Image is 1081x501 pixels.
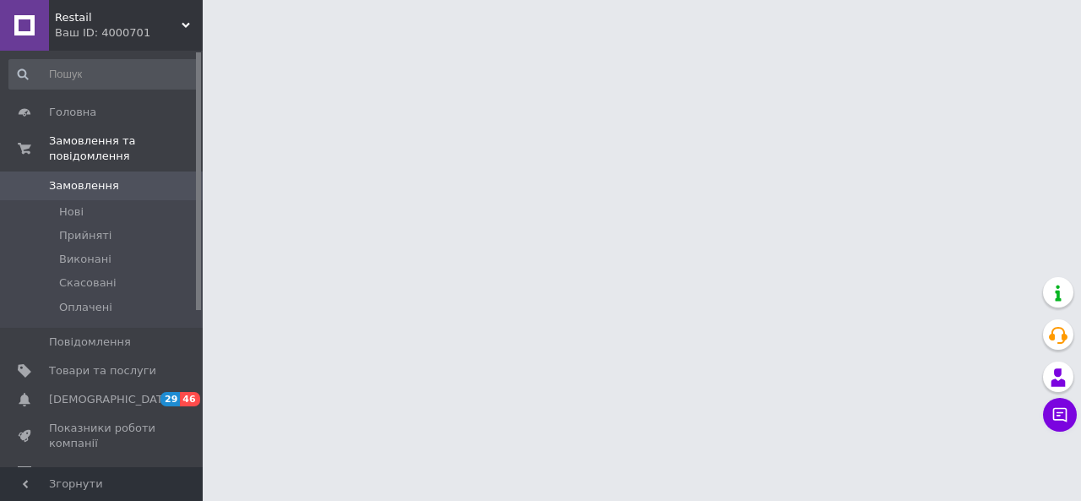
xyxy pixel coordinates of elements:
span: 29 [160,392,180,406]
span: Виконані [59,252,111,267]
span: Повідомлення [49,335,131,350]
div: Ваш ID: 4000701 [55,25,203,41]
span: Restail [55,10,182,25]
button: Чат з покупцем [1043,398,1077,432]
span: Показники роботи компанії [49,421,156,451]
span: 46 [180,392,199,406]
span: Замовлення та повідомлення [49,133,203,164]
span: Відгуки [49,466,93,481]
span: Замовлення [49,178,119,193]
span: Оплачені [59,300,112,315]
span: Головна [49,105,96,120]
span: Прийняті [59,228,111,243]
input: Пошук [8,59,199,90]
span: [DEMOGRAPHIC_DATA] [49,392,174,407]
span: Нові [59,204,84,220]
span: Товари та послуги [49,363,156,378]
span: Скасовані [59,275,117,291]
